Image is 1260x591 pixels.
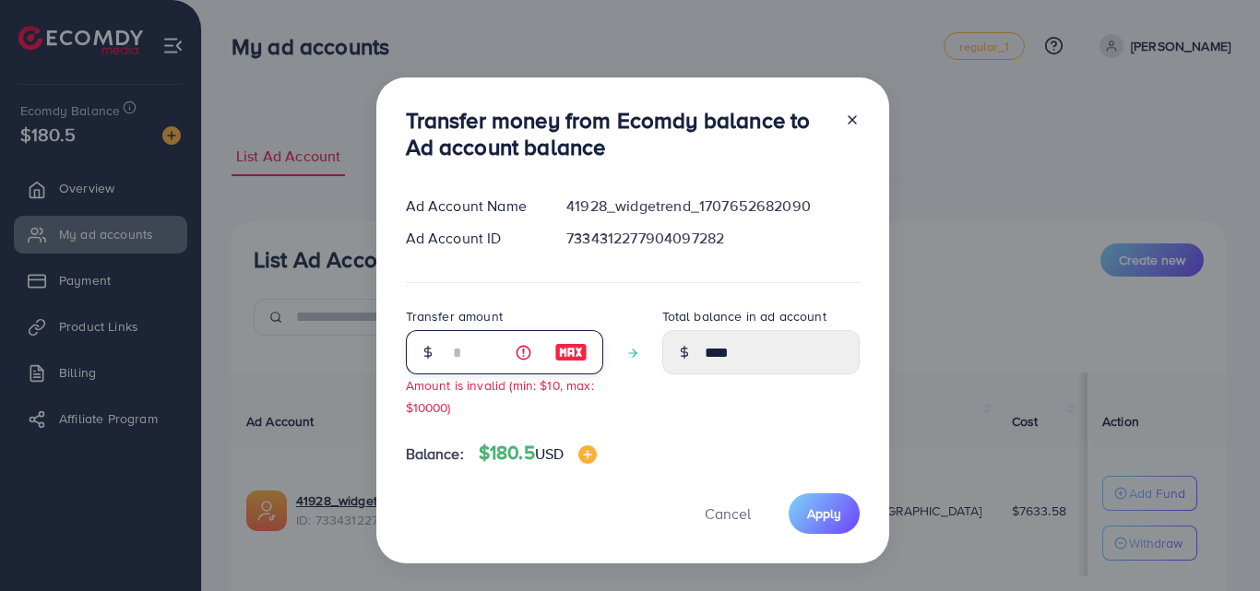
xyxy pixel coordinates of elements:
[406,376,594,415] small: Amount is invalid (min: $10, max: $10000)
[552,195,874,217] div: 41928_widgetrend_1707652682090
[535,443,564,464] span: USD
[406,443,464,465] span: Balance:
[479,442,597,465] h4: $180.5
[406,107,830,160] h3: Transfer money from Ecomdy balance to Ad account balance
[391,195,553,217] div: Ad Account Name
[705,503,751,524] span: Cancel
[554,341,588,363] img: image
[662,307,826,325] label: Total balance in ad account
[1182,508,1246,577] iframe: Chat
[552,228,874,249] div: 7334312277904097282
[578,445,597,464] img: image
[789,493,860,533] button: Apply
[682,493,774,533] button: Cancel
[406,307,503,325] label: Transfer amount
[391,228,553,249] div: Ad Account ID
[807,504,841,523] span: Apply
